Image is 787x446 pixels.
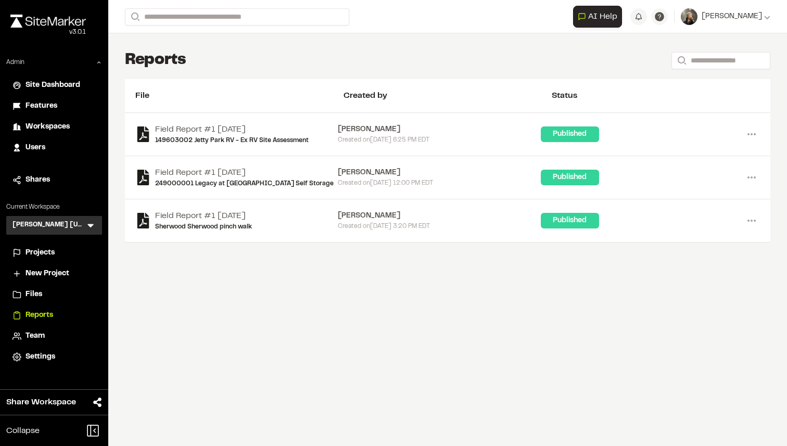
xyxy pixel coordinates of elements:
a: Users [12,142,96,154]
a: Settings [12,351,96,363]
span: AI Help [588,10,617,23]
button: Open AI Assistant [573,6,622,28]
div: Open AI Assistant [573,6,626,28]
span: Files [26,289,42,300]
div: Created by [344,90,552,102]
div: [PERSON_NAME] [338,210,540,222]
div: Created on [DATE] 12:00 PM EDT [338,179,540,188]
div: Published [541,170,599,185]
button: Search [125,8,144,26]
div: Status [552,90,760,102]
div: File [135,90,344,102]
img: User [681,8,697,25]
span: Users [26,142,45,154]
span: Projects [26,247,55,259]
a: Field Report #1 [DATE] [155,210,252,222]
a: Reports [12,310,96,321]
a: Projects [12,247,96,259]
img: rebrand.png [10,15,86,28]
span: Features [26,100,57,112]
h3: [PERSON_NAME] [US_STATE] [12,220,85,231]
a: Features [12,100,96,112]
span: Site Dashboard [26,80,80,91]
a: Sherwood Sherwood pinch walk [155,222,252,232]
span: Workspaces [26,121,70,133]
a: Team [12,330,96,342]
a: 149603002 Jetty Park RV - Ex RV Site Assessment [155,136,309,145]
div: Published [541,213,599,228]
div: [PERSON_NAME] [338,124,540,135]
button: [PERSON_NAME] [681,8,770,25]
span: Team [26,330,45,342]
a: 249000001 Legacy at [GEOGRAPHIC_DATA] Self Storage [155,179,334,188]
span: Share Workspace [6,396,76,409]
a: Files [12,289,96,300]
a: Field Report #1 [DATE] [155,167,334,179]
button: Search [671,52,690,69]
div: Published [541,126,599,142]
div: Oh geez...please don't... [10,28,86,37]
p: Admin [6,58,24,67]
p: Current Workspace [6,202,102,212]
div: Created on [DATE] 6:25 PM EDT [338,135,540,145]
span: Reports [26,310,53,321]
span: Shares [26,174,50,186]
a: Shares [12,174,96,186]
span: New Project [26,268,69,279]
div: [PERSON_NAME] [338,167,540,179]
a: Site Dashboard [12,80,96,91]
a: Field Report #1 [DATE] [155,123,309,136]
span: [PERSON_NAME] [702,11,762,22]
span: Collapse [6,425,40,437]
a: Workspaces [12,121,96,133]
span: Settings [26,351,55,363]
a: New Project [12,268,96,279]
div: Created on [DATE] 3:20 PM EDT [338,222,540,231]
h1: Reports [125,50,186,71]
